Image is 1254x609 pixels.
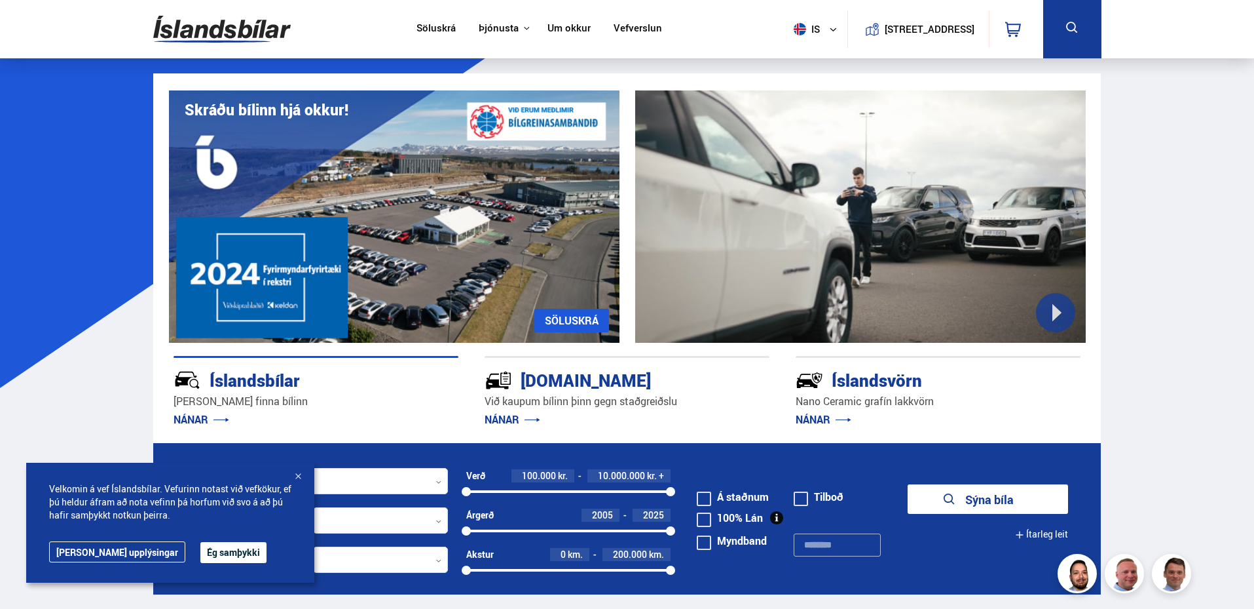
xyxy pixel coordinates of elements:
[788,23,821,35] span: is
[796,412,851,427] a: NÁNAR
[200,542,267,563] button: Ég samþykki
[643,509,664,521] span: 2025
[485,366,512,394] img: tr5P-W3DuiFaO7aO.svg
[466,549,494,560] div: Akstur
[49,482,291,522] span: Velkomin á vef Íslandsbílar. Vefurinn notast við vefkökur, ef þú heldur áfram að nota vefinn þá h...
[1107,556,1146,595] img: siFngHWaQ9KaOqBr.png
[908,484,1068,514] button: Sýna bíla
[485,394,769,409] p: Við kaupum bílinn þinn gegn staðgreiðslu
[788,10,847,49] button: is
[174,368,412,391] div: Íslandsbílar
[598,469,645,482] span: 10.000.000
[855,10,982,48] a: [STREET_ADDRESS]
[697,513,763,523] label: 100% Lán
[1154,556,1193,595] img: FbJEzSuNWCJXmdc-.webp
[796,394,1080,409] p: Nano Ceramic grafín lakkvörn
[174,366,201,394] img: JRvxyua_JYH6wB4c.svg
[522,469,556,482] span: 100.000
[174,412,229,427] a: NÁNAR
[416,22,456,36] a: Söluskrá
[697,492,769,502] label: Á staðnum
[794,492,843,502] label: Tilboð
[796,366,823,394] img: -Svtn6bYgwAsiwNX.svg
[174,394,458,409] p: [PERSON_NAME] finna bílinn
[547,22,591,36] a: Um okkur
[647,471,657,481] span: kr.
[466,510,494,521] div: Árgerð
[485,368,723,391] div: [DOMAIN_NAME]
[613,548,647,560] span: 200.000
[1060,556,1099,595] img: nhp88E3Fdnt1Opn2.png
[185,101,348,119] h1: Skráðu bílinn hjá okkur!
[169,90,619,343] img: eKx6w-_Home_640_.png
[697,536,767,546] label: Myndband
[485,412,540,427] a: NÁNAR
[153,8,291,50] img: G0Ugv5HjCgRt.svg
[794,23,806,35] img: svg+xml;base64,PHN2ZyB4bWxucz0iaHR0cDovL3d3dy53My5vcmcvMjAwMC9zdmciIHdpZHRoPSI1MTIiIGhlaWdodD0iNT...
[534,309,609,332] a: SÖLUSKRÁ
[592,509,613,521] span: 2005
[1015,520,1068,549] button: Ítarleg leit
[796,368,1034,391] div: Íslandsvörn
[49,541,185,562] a: [PERSON_NAME] upplýsingar
[568,549,583,560] span: km.
[561,548,566,560] span: 0
[659,471,664,481] span: +
[649,549,664,560] span: km.
[890,24,970,35] button: [STREET_ADDRESS]
[466,471,485,481] div: Verð
[479,22,519,35] button: Þjónusta
[558,471,568,481] span: kr.
[614,22,662,36] a: Vefverslun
